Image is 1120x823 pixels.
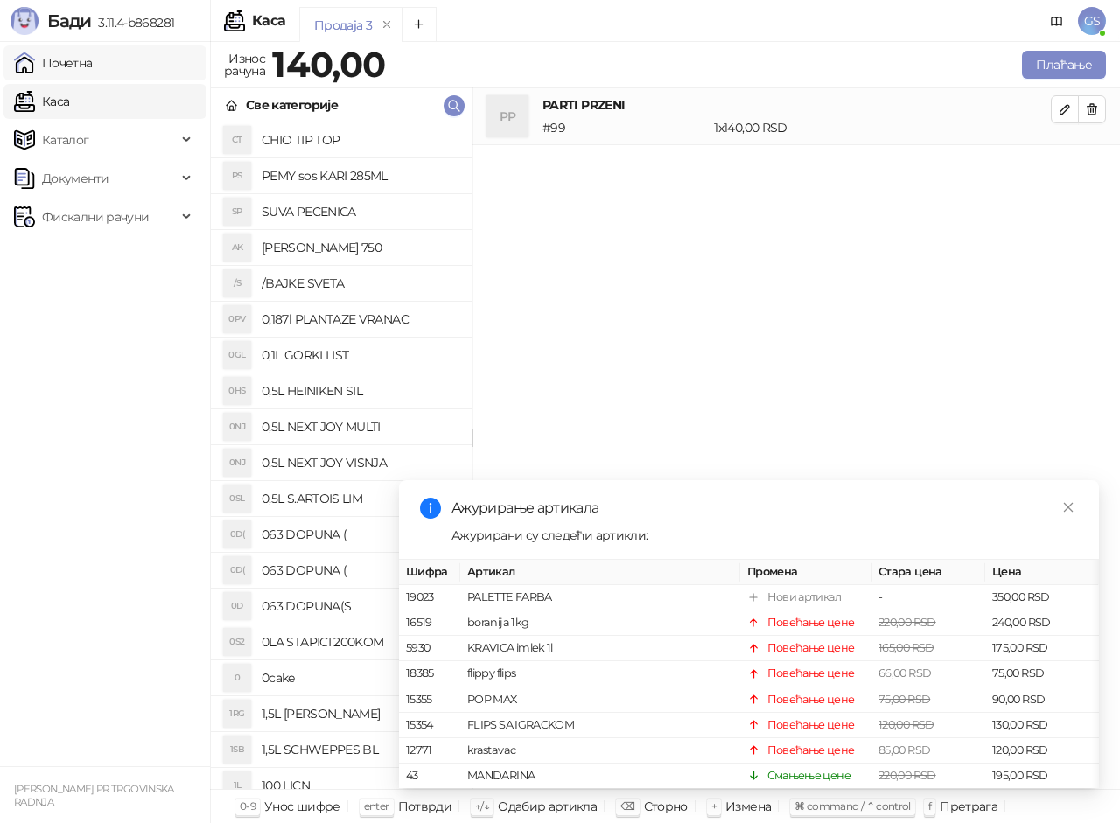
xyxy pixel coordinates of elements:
[223,413,251,441] div: 0NJ
[871,560,985,585] th: Стара цена
[985,636,1099,661] td: 175,00 RSD
[871,585,985,610] td: -
[252,14,285,28] div: Каса
[460,585,740,610] td: PALETTE FARBA
[767,742,855,759] div: Повећање цене
[314,16,372,35] div: Продаја 3
[1078,7,1106,35] span: GS
[399,661,460,687] td: 18385
[460,661,740,687] td: flippy flips
[223,664,251,692] div: 0
[223,485,251,513] div: 0SL
[985,764,1099,789] td: 195,00 RSD
[262,628,458,656] h4: 0LA STAPICI 200KOM
[223,162,251,190] div: PS
[767,639,855,657] div: Повећање цене
[10,7,38,35] img: Logo
[460,687,740,713] td: POP MAX
[262,771,458,799] h4: 100 LICN
[262,341,458,369] h4: 0,1L GORKI LIST
[940,795,997,818] div: Претрага
[644,795,688,818] div: Сторно
[711,799,717,813] span: +
[878,616,936,629] span: 220,00 RSD
[223,556,251,584] div: 0D(
[767,691,855,708] div: Повећање цене
[262,592,458,620] h4: 063 DOPUNA(S
[223,700,251,728] div: 1RG
[878,718,934,731] span: 120,00 RSD
[399,585,460,610] td: 19023
[262,162,458,190] h4: PEMY sos KARI 285ML
[246,95,338,115] div: Све категорије
[262,377,458,405] h4: 0,5L HEINIKEN SIL
[272,43,385,86] strong: 140,00
[451,498,1078,519] div: Ажурирање артикала
[14,783,174,808] small: [PERSON_NAME] PR TRGOVINSKA RADNJA
[460,764,740,789] td: MANDARINA
[223,341,251,369] div: 0GL
[767,767,850,785] div: Смањење цене
[262,485,458,513] h4: 0,5L S.ARTOIS LIM
[767,589,841,606] div: Нови артикал
[223,771,251,799] div: 1L
[767,716,855,734] div: Повећање цене
[223,736,251,764] div: 1SB
[399,610,460,636] td: 16519
[262,413,458,441] h4: 0,5L NEXT JOY MULTI
[399,738,460,764] td: 12771
[223,628,251,656] div: 0S2
[460,610,740,636] td: boranija 1kg
[460,713,740,738] td: FLIPS SA IGRACKOM
[262,198,458,226] h4: SUVA PECENICA
[985,610,1099,636] td: 240,00 RSD
[740,560,871,585] th: Промена
[399,560,460,585] th: Шифра
[1043,7,1071,35] a: Документација
[262,700,458,728] h4: 1,5L [PERSON_NAME]
[262,449,458,477] h4: 0,5L NEXT JOY VISNJA
[710,118,1054,137] div: 1 x 140,00 RSD
[399,713,460,738] td: 15354
[264,795,340,818] div: Унос шифре
[498,795,597,818] div: Одабир артикла
[985,713,1099,738] td: 130,00 RSD
[262,234,458,262] h4: [PERSON_NAME] 750
[262,556,458,584] h4: 063 DOPUNA (
[767,614,855,631] div: Повећање цене
[539,118,710,137] div: # 99
[985,585,1099,610] td: 350,00 RSD
[486,95,528,137] div: PP
[420,498,441,519] span: info-circle
[985,738,1099,764] td: 120,00 RSD
[399,687,460,713] td: 15355
[767,665,855,682] div: Повећање цене
[262,664,458,692] h4: 0cake
[262,305,458,333] h4: 0,187l PLANTAZE VRANAC
[42,161,108,196] span: Документи
[460,738,740,764] td: krastavac
[985,560,1099,585] th: Цена
[211,122,472,789] div: grid
[223,592,251,620] div: 0D
[220,47,269,82] div: Износ рачуна
[240,799,255,813] span: 0-9
[223,198,251,226] div: SP
[223,269,251,297] div: /S
[1022,51,1106,79] button: Плаћање
[42,199,149,234] span: Фискални рачуни
[375,17,398,32] button: remove
[878,693,930,706] span: 75,00 RSD
[928,799,931,813] span: f
[262,269,458,297] h4: /BAJKE SVETA
[794,799,911,813] span: ⌘ command / ⌃ control
[878,666,931,680] span: 66,00 RSD
[14,84,69,119] a: Каса
[985,687,1099,713] td: 90,00 RSD
[223,234,251,262] div: AK
[223,377,251,405] div: 0HS
[475,799,489,813] span: ↑/↓
[42,122,89,157] span: Каталог
[451,526,1078,545] div: Ажурирани су следећи артикли:
[399,636,460,661] td: 5930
